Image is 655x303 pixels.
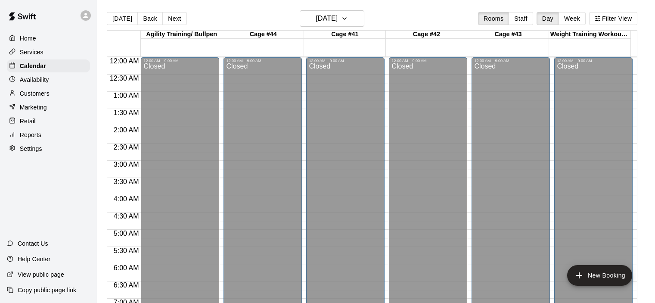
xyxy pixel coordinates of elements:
[222,31,304,39] div: Cage #44
[112,264,141,272] span: 6:00 AM
[18,239,48,248] p: Contact Us
[509,12,533,25] button: Staff
[7,142,90,155] a: Settings
[20,75,49,84] p: Availability
[20,144,42,153] p: Settings
[112,247,141,254] span: 5:30 AM
[386,31,468,39] div: Cage #42
[20,62,46,70] p: Calendar
[557,59,630,63] div: 12:00 AM – 9:00 AM
[20,117,36,125] p: Retail
[112,161,141,168] span: 3:00 AM
[108,75,141,82] span: 12:30 AM
[7,46,90,59] a: Services
[137,12,163,25] button: Back
[18,255,50,263] p: Help Center
[226,59,299,63] div: 12:00 AM – 9:00 AM
[7,128,90,141] a: Reports
[20,131,41,139] p: Reports
[300,10,364,27] button: [DATE]
[478,12,509,25] button: Rooms
[20,34,36,43] p: Home
[20,89,50,98] p: Customers
[112,230,141,237] span: 5:00 AM
[7,87,90,100] a: Customers
[112,195,141,203] span: 4:00 AM
[7,59,90,72] a: Calendar
[589,12,637,25] button: Filter View
[567,265,632,286] button: add
[112,178,141,185] span: 3:30 AM
[7,101,90,114] a: Marketing
[316,12,338,25] h6: [DATE]
[112,281,141,289] span: 6:30 AM
[7,73,90,86] a: Availability
[107,12,138,25] button: [DATE]
[162,12,186,25] button: Next
[559,12,586,25] button: Week
[309,59,382,63] div: 12:00 AM – 9:00 AM
[7,32,90,45] a: Home
[7,115,90,128] a: Retail
[20,48,43,56] p: Services
[112,212,141,220] span: 4:30 AM
[537,12,559,25] button: Day
[143,59,217,63] div: 12:00 AM – 9:00 AM
[467,31,549,39] div: Cage #43
[141,31,223,39] div: Agility Training/ Bullpen
[20,103,47,112] p: Marketing
[112,126,141,134] span: 2:00 AM
[18,270,64,279] p: View public page
[474,59,547,63] div: 12:00 AM – 9:00 AM
[391,59,465,63] div: 12:00 AM – 9:00 AM
[18,286,76,294] p: Copy public page link
[112,92,141,99] span: 1:00 AM
[108,57,141,65] span: 12:00 AM
[112,109,141,116] span: 1:30 AM
[304,31,386,39] div: Cage #41
[549,31,631,39] div: Weight Training Workout Area
[112,144,141,151] span: 2:30 AM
